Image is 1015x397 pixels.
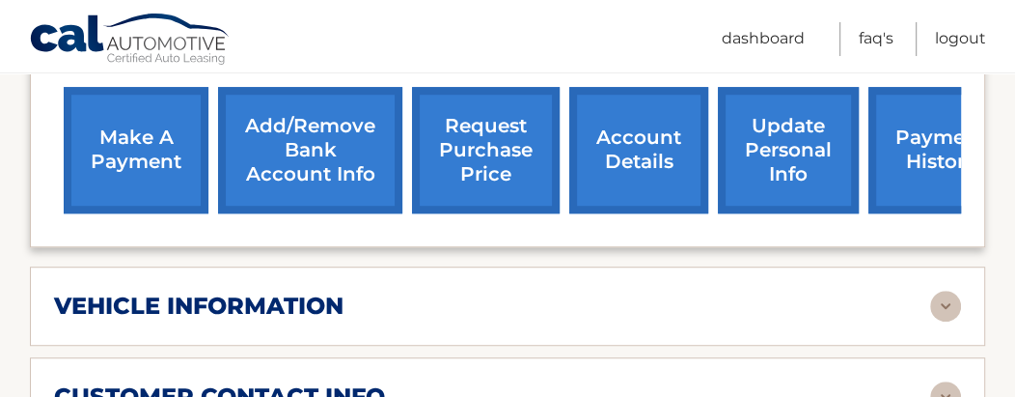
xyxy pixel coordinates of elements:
h2: vehicle information [54,292,343,321]
a: payment history [868,87,1013,213]
a: account details [569,87,708,213]
a: request purchase price [412,87,560,213]
a: make a payment [64,87,208,213]
a: FAQ's [859,22,893,56]
img: accordion-rest.svg [930,291,961,322]
a: Cal Automotive [29,13,232,69]
a: update personal info [718,87,859,213]
a: Dashboard [722,22,805,56]
a: Logout [935,22,986,56]
a: Add/Remove bank account info [218,87,402,213]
